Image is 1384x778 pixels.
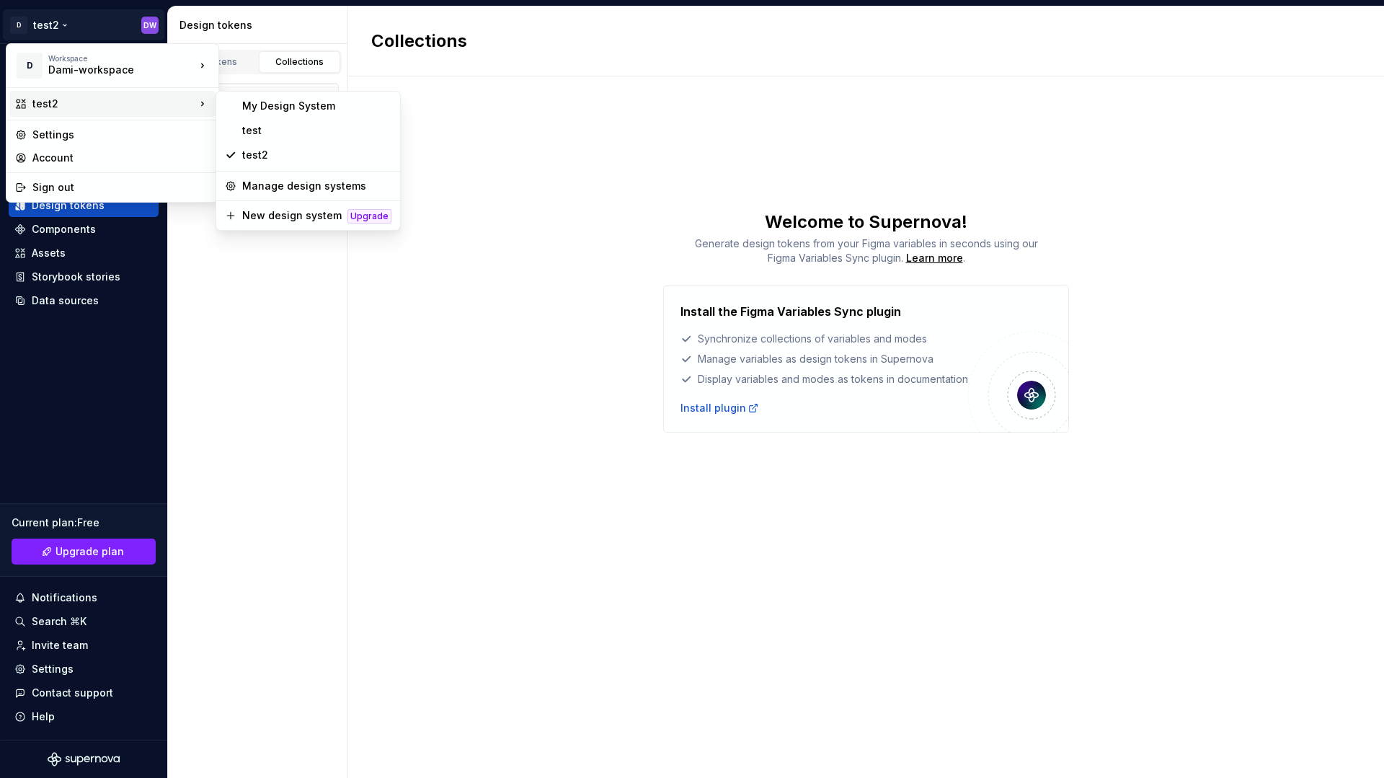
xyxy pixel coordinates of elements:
[242,123,391,138] div: test
[17,53,43,79] div: D
[48,63,171,77] div: Dami-workspace
[242,179,391,193] div: Manage design systems
[347,209,391,224] div: Upgrade
[242,148,391,162] div: test2
[32,128,210,142] div: Settings
[242,99,391,113] div: My Design System
[242,208,342,223] div: New design system
[32,180,210,195] div: Sign out
[32,97,195,111] div: test2
[48,54,195,63] div: Workspace
[32,151,210,165] div: Account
